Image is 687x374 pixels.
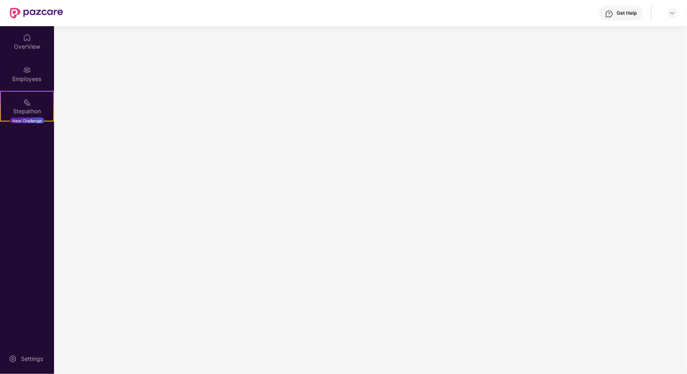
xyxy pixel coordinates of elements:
img: New Pazcare Logo [10,8,63,18]
img: svg+xml;base64,PHN2ZyBpZD0iSGVscC0zMngzMiIgeG1sbnM9Imh0dHA6Ly93d3cudzMub3JnLzIwMDAvc3ZnIiB3aWR0aD... [605,10,613,18]
div: New Challenge [10,117,44,124]
img: svg+xml;base64,PHN2ZyBpZD0iRW1wbG95ZWVzIiB4bWxucz0iaHR0cDovL3d3dy53My5vcmcvMjAwMC9zdmciIHdpZHRoPS... [23,66,31,74]
div: Get Help [617,10,637,16]
img: svg+xml;base64,PHN2ZyB4bWxucz0iaHR0cDovL3d3dy53My5vcmcvMjAwMC9zdmciIHdpZHRoPSIyMSIgaGVpZ2h0PSIyMC... [23,98,31,106]
div: Stepathon [1,107,53,115]
img: svg+xml;base64,PHN2ZyBpZD0iU2V0dGluZy0yMHgyMCIgeG1sbnM9Imh0dHA6Ly93d3cudzMub3JnLzIwMDAvc3ZnIiB3aW... [9,355,17,363]
div: Settings [18,355,45,363]
img: svg+xml;base64,PHN2ZyBpZD0iRHJvcGRvd24tMzJ4MzIiIHhtbG5zPSJodHRwOi8vd3d3LnczLm9yZy8yMDAwL3N2ZyIgd2... [669,10,676,16]
img: svg+xml;base64,PHN2ZyBpZD0iSG9tZSIgeG1sbnM9Imh0dHA6Ly93d3cudzMub3JnLzIwMDAvc3ZnIiB3aWR0aD0iMjAiIG... [23,34,31,42]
